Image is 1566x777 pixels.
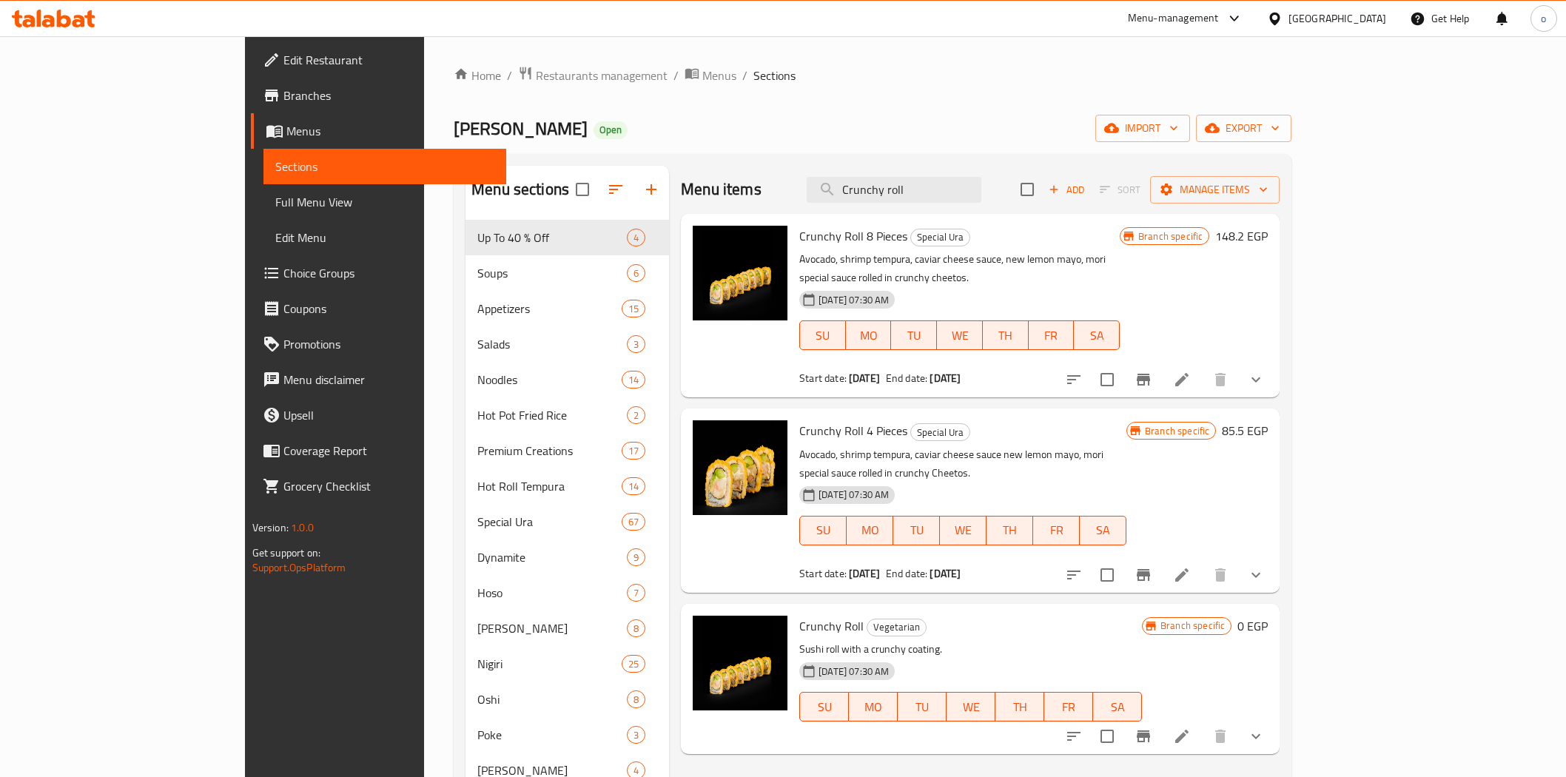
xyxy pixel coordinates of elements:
span: Branch specific [1139,424,1215,438]
button: Branch-specific-item [1126,557,1161,593]
span: [DATE] 07:30 AM [813,293,895,307]
span: Appetizers [477,300,622,317]
span: TH [992,519,1027,541]
span: 3 [628,728,645,742]
span: o [1541,10,1546,27]
span: export [1208,119,1280,138]
p: Sushi roll with a crunchy coating. [799,640,1142,659]
span: TU [897,325,931,346]
button: SU [799,516,847,545]
span: Select section first [1090,178,1150,201]
span: [DATE] 07:30 AM [813,665,895,679]
span: Add item [1043,178,1090,201]
div: Oshi [477,690,627,708]
a: Grocery Checklist [251,468,506,504]
span: Crunchy Roll 8 Pieces [799,225,907,247]
span: Dynamite [477,548,627,566]
li: / [673,67,679,84]
div: Hot Pot Fried Rice [477,406,627,424]
a: Sections [263,149,506,184]
span: Menu disclaimer [283,371,494,388]
div: Salads3 [466,326,669,362]
span: Edit Restaurant [283,51,494,69]
div: items [627,726,645,744]
div: items [622,442,645,460]
button: SA [1074,320,1120,350]
span: 2 [628,408,645,423]
span: Noodles [477,371,622,388]
span: Promotions [283,335,494,353]
div: Hoso7 [466,575,669,610]
button: Add [1043,178,1090,201]
span: Add [1046,181,1086,198]
div: Menu-management [1128,10,1219,27]
svg: Show Choices [1247,727,1265,745]
p: Avocado, shrimp tempura, caviar cheese sauce, new lemon mayo, mori special sauce rolled in crunch... [799,250,1120,287]
button: sort-choices [1056,362,1092,397]
h6: 85.5 EGP [1222,420,1268,441]
span: Full Menu View [275,193,494,211]
button: WE [940,516,987,545]
div: Vegetarian [867,619,927,636]
span: Manage items [1162,181,1268,199]
span: 1.0.0 [291,518,314,537]
span: Select all sections [567,174,598,205]
div: Hot Pot Fried Rice2 [466,397,669,433]
a: Edit menu item [1173,566,1191,584]
span: Sections [275,158,494,175]
button: TH [987,516,1033,545]
button: TU [893,516,940,545]
span: SU [806,696,843,718]
span: Branches [283,87,494,104]
div: items [627,619,645,637]
button: show more [1238,557,1274,593]
div: items [627,229,645,246]
div: Dynamite9 [466,539,669,575]
b: [DATE] [930,564,961,583]
button: FR [1044,692,1093,721]
nav: breadcrumb [454,66,1291,85]
a: Choice Groups [251,255,506,291]
b: [DATE] [849,564,880,583]
button: TU [891,320,937,350]
span: Special Ura [477,513,622,531]
span: Salads [477,335,627,353]
span: MO [852,325,886,346]
div: items [622,513,645,531]
span: TH [1001,696,1038,718]
span: 4 [628,231,645,245]
h6: 0 EGP [1237,616,1268,636]
img: Crunchy Roll 8 Pieces [693,226,787,320]
h2: Menu sections [471,178,569,201]
button: SA [1093,692,1142,721]
span: Up To 40 % Off [477,229,627,246]
span: Soups [477,264,627,282]
button: MO [846,320,892,350]
span: Crunchy Roll [799,615,864,637]
span: Vegetarian [867,619,926,636]
button: Add section [634,172,669,207]
span: FR [1050,696,1087,718]
span: TU [899,519,934,541]
span: SA [1080,325,1114,346]
span: Edit Menu [275,229,494,246]
div: Ura Maki [477,619,627,637]
span: Sort sections [598,172,634,207]
button: MO [847,516,893,545]
div: Premium Creations [477,442,622,460]
button: TH [995,692,1044,721]
div: items [627,406,645,424]
button: delete [1203,362,1238,397]
div: Poke3 [466,717,669,753]
span: Nigiri [477,655,622,673]
span: SA [1086,519,1120,541]
div: items [627,335,645,353]
button: TH [983,320,1029,350]
a: Edit Menu [263,220,506,255]
span: Start date: [799,369,847,388]
div: Hot Roll Tempura [477,477,622,495]
span: End date: [886,564,927,583]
